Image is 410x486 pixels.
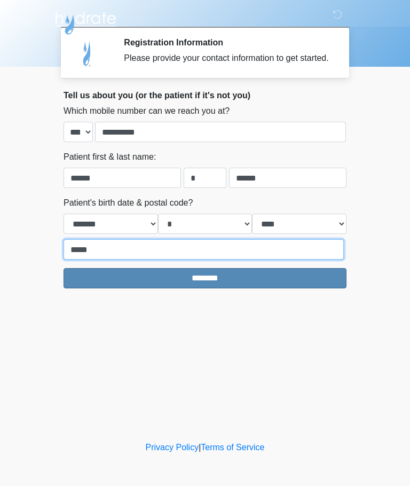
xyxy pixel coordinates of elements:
[64,105,230,117] label: Which mobile number can we reach you at?
[124,52,330,65] div: Please provide your contact information to get started.
[146,443,199,452] a: Privacy Policy
[199,443,201,452] a: |
[72,37,104,69] img: Agent Avatar
[64,151,156,163] label: Patient first & last name:
[64,197,193,209] label: Patient's birth date & postal code?
[201,443,264,452] a: Terms of Service
[53,8,118,35] img: Hydrate IV Bar - Arcadia Logo
[64,90,346,100] h2: Tell us about you (or the patient if it's not you)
